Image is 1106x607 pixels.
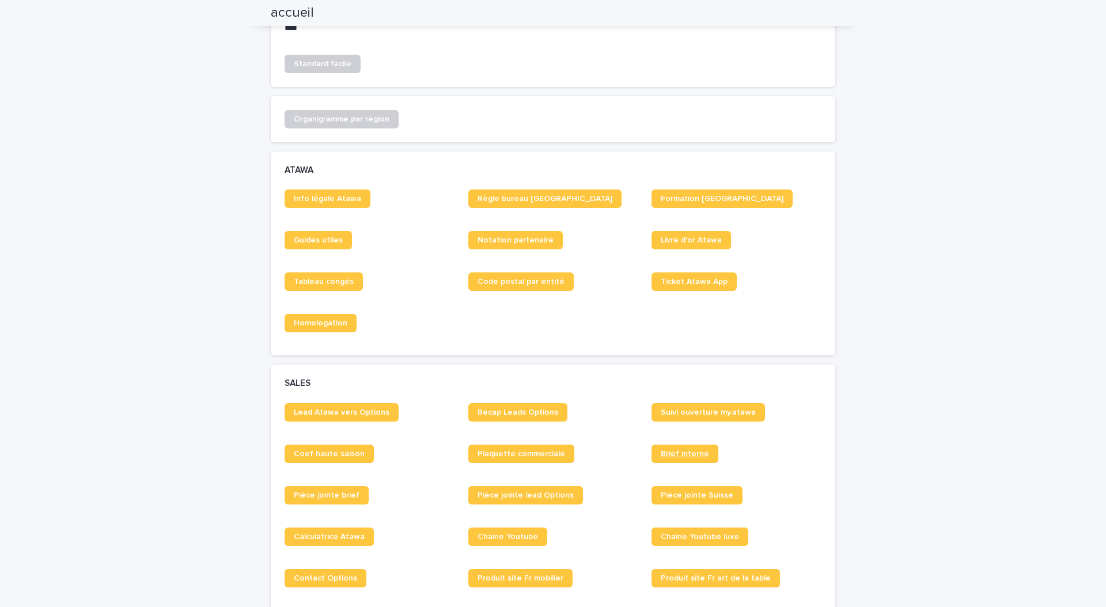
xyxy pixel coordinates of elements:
span: Contact Options [294,574,357,582]
span: Notation partenaire [478,236,554,244]
a: Homologation [285,314,357,332]
span: Chaine Youtube luxe [661,533,739,541]
a: Chaine Youtube luxe [652,528,748,546]
a: Code postal par entité [468,272,574,291]
a: Suivi ouverture my.atawa [652,403,765,422]
a: Guides utiles [285,231,352,249]
a: Coef haute saison [285,445,374,463]
a: Produit site Fr mobilier [468,569,573,587]
a: Plaquette commerciale [468,445,574,463]
span: Info légale Atawa [294,195,361,203]
span: Chaine Youtube [478,533,538,541]
h2: SALES [285,378,310,389]
span: Règle bureau [GEOGRAPHIC_DATA] [478,195,612,203]
span: Ticket Atawa App [661,278,728,286]
h2: ATAWA [285,165,313,176]
span: Plaquette commerciale [478,450,565,458]
span: Produit site Fr mobilier [478,574,563,582]
span: Formation [GEOGRAPHIC_DATA] [661,195,783,203]
a: Standard facile [285,55,361,73]
span: Lead Atawa vers Options [294,408,389,416]
span: Produit site Fr art de la table [661,574,771,582]
span: Tableau congés [294,278,354,286]
span: Pièce jointe lead Options [478,491,574,499]
a: Brief interne [652,445,718,463]
a: Produit site Fr art de la table [652,569,780,587]
a: Organigramme par région [285,110,399,128]
span: Code postal par entité [478,278,565,286]
a: Pièce jointe Suisse [652,486,743,504]
a: Tableau congés [285,272,363,291]
a: Ticket Atawa App [652,272,737,291]
span: Coef haute saison [294,450,365,458]
span: Homologation [294,319,347,327]
a: Lead Atawa vers Options [285,403,399,422]
span: Organigramme par région [294,115,389,123]
a: Pièce jointe brief [285,486,369,504]
span: Livre d'or Atawa [661,236,722,244]
h2: accueil [271,5,314,21]
a: Règle bureau [GEOGRAPHIC_DATA] [468,189,622,208]
span: Brief interne [661,450,709,458]
a: Livre d'or Atawa [652,231,731,249]
a: Recap Leads Options [468,403,567,422]
span: Pièce jointe Suisse [661,491,733,499]
a: Pièce jointe lead Options [468,486,583,504]
a: Contact Options [285,569,366,587]
span: Recap Leads Options [478,408,558,416]
a: Info légale Atawa [285,189,370,208]
span: Pièce jointe brief [294,491,359,499]
span: Suivi ouverture my.atawa [661,408,756,416]
a: Chaine Youtube [468,528,547,546]
a: Calculatrice Atawa [285,528,374,546]
a: Formation [GEOGRAPHIC_DATA] [652,189,793,208]
span: Calculatrice Atawa [294,533,365,541]
span: Standard facile [294,60,351,68]
a: Notation partenaire [468,231,563,249]
span: Guides utiles [294,236,343,244]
